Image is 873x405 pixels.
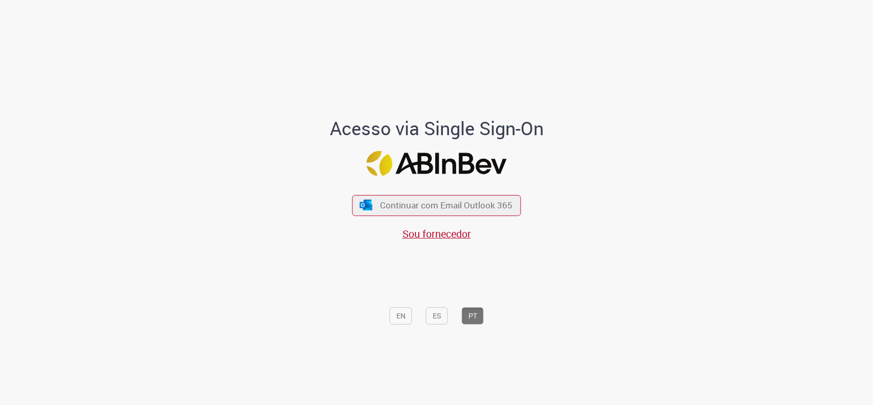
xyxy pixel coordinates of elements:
button: ícone Azure/Microsoft 360 Continuar com Email Outlook 365 [352,195,521,216]
img: ícone Azure/Microsoft 360 [359,200,373,210]
button: EN [390,307,412,325]
h1: Acesso via Single Sign-On [295,118,578,139]
img: Logo ABInBev [367,151,507,176]
button: PT [462,307,484,325]
button: ES [426,307,448,325]
span: Continuar com Email Outlook 365 [380,200,512,211]
a: Sou fornecedor [402,227,471,241]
